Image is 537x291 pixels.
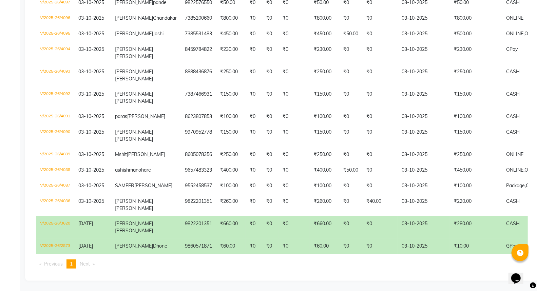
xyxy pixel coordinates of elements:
[506,129,520,135] span: CASH
[450,11,502,26] td: ₹800.00
[153,15,177,21] span: Chandakar
[262,147,279,162] td: ₹0
[70,261,73,267] span: 1
[181,26,216,42] td: 7385531483
[246,194,262,216] td: ₹0
[339,86,362,109] td: ₹0
[36,26,74,42] td: V/2025-26/4095
[506,198,520,204] span: CASH
[506,243,518,249] span: GPay
[181,178,216,194] td: 9552458537
[279,26,310,42] td: ₹0
[450,162,502,178] td: ₹450.00
[181,64,216,86] td: 8888436876
[36,11,74,26] td: V/2025-26/4096
[279,11,310,26] td: ₹0
[310,11,339,26] td: ₹800.00
[362,64,398,86] td: ₹0
[339,238,362,254] td: ₹0
[246,11,262,26] td: ₹0
[310,26,339,42] td: ₹450.00
[36,64,74,86] td: V/2025-26/4093
[339,162,362,178] td: ₹50.00
[246,216,262,238] td: ₹0
[80,261,90,267] span: Next
[450,194,502,216] td: ₹220.00
[506,167,524,173] span: ONLINE,
[339,216,362,238] td: ₹0
[310,162,339,178] td: ₹400.00
[398,64,450,86] td: 03-10-2025
[506,31,524,37] span: ONLINE,
[450,109,502,124] td: ₹100.00
[36,194,74,216] td: V/2025-26/4086
[78,220,93,227] span: [DATE]
[216,42,246,64] td: ₹230.00
[36,162,74,178] td: V/2025-26/4088
[115,220,153,227] span: [PERSON_NAME]
[450,26,502,42] td: ₹500.00
[115,198,153,204] span: [PERSON_NAME]
[509,264,530,284] iframe: chat widget
[262,162,279,178] td: ₹0
[78,69,104,75] span: 03-10-2025
[246,86,262,109] td: ₹0
[216,109,246,124] td: ₹100.00
[339,109,362,124] td: ₹0
[279,86,310,109] td: ₹0
[310,194,339,216] td: ₹260.00
[262,124,279,147] td: ₹0
[339,11,362,26] td: ₹0
[362,42,398,64] td: ₹0
[134,182,172,189] span: [PERSON_NAME]
[279,178,310,194] td: ₹0
[78,243,93,249] span: [DATE]
[115,167,129,173] span: ashish
[262,42,279,64] td: ₹0
[506,113,520,119] span: CASH
[216,64,246,86] td: ₹250.00
[398,147,450,162] td: 03-10-2025
[262,64,279,86] td: ₹0
[362,124,398,147] td: ₹0
[506,69,520,75] span: CASH
[450,238,502,254] td: ₹10.00
[362,178,398,194] td: ₹0
[246,64,262,86] td: ₹0
[450,86,502,109] td: ₹150.00
[262,178,279,194] td: ₹0
[398,238,450,254] td: 03-10-2025
[506,15,523,21] span: ONLINE
[362,109,398,124] td: ₹0
[398,42,450,64] td: 03-10-2025
[246,162,262,178] td: ₹0
[181,162,216,178] td: 9657483323
[216,147,246,162] td: ₹250.00
[362,147,398,162] td: ₹0
[279,216,310,238] td: ₹0
[398,178,450,194] td: 03-10-2025
[262,86,279,109] td: ₹0
[115,205,153,211] span: [PERSON_NAME]
[450,178,502,194] td: ₹100.00
[310,42,339,64] td: ₹230.00
[36,147,74,162] td: V/2025-26/4089
[450,216,502,238] td: ₹280.00
[36,124,74,147] td: V/2025-26/4090
[115,243,153,249] span: [PERSON_NAME]
[362,216,398,238] td: ₹0
[310,178,339,194] td: ₹100.00
[246,42,262,64] td: ₹0
[339,178,362,194] td: ₹0
[398,124,450,147] td: 03-10-2025
[246,26,262,42] td: ₹0
[181,42,216,64] td: 8459784822
[181,147,216,162] td: 8605078356
[450,124,502,147] td: ₹150.00
[115,113,127,119] span: paras
[339,42,362,64] td: ₹0
[362,238,398,254] td: ₹0
[398,162,450,178] td: 03-10-2025
[279,147,310,162] td: ₹0
[216,216,246,238] td: ₹660.00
